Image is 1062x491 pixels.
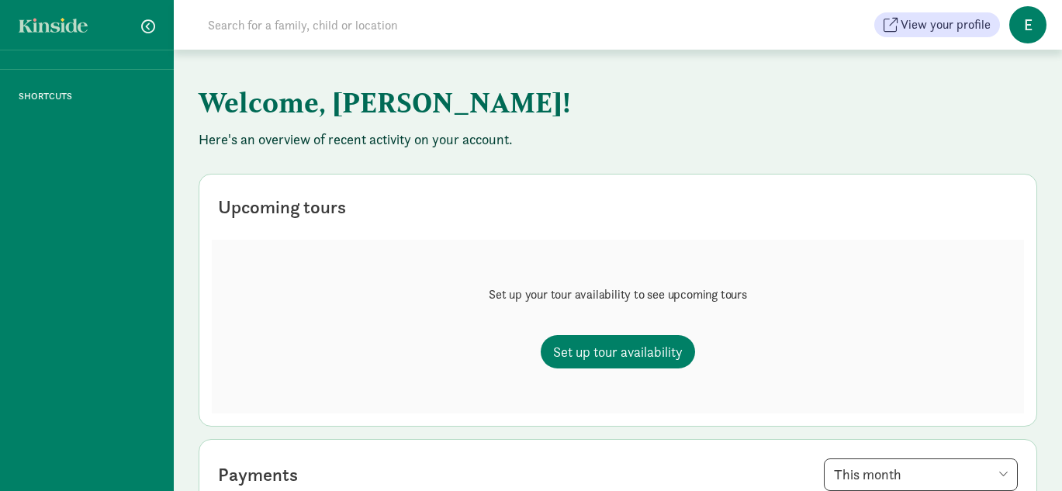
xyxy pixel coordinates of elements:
span: E [1009,6,1046,43]
p: Here's an overview of recent activity on your account. [199,130,1037,149]
a: Set up tour availability [541,335,695,368]
h1: Welcome, [PERSON_NAME]! [199,74,967,130]
div: Payments [218,461,298,489]
button: View your profile [874,12,1000,37]
p: Set up your tour availability to see upcoming tours [489,285,747,304]
span: View your profile [901,16,991,34]
div: Upcoming tours [218,193,346,221]
input: Search for a family, child or location [199,9,634,40]
span: Set up tour availability [553,341,683,362]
